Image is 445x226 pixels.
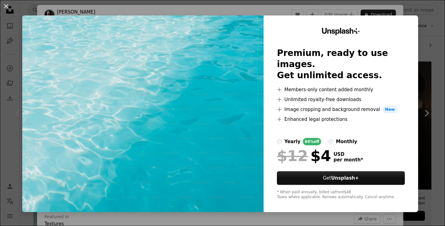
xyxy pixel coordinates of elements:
[277,48,405,81] h2: Premium, ready to use images. Get unlimited access.
[333,151,363,157] span: USD
[277,116,405,123] li: Enhanced legal protections
[284,138,300,145] div: yearly
[277,96,405,103] li: Unlimited royalty-free downloads
[277,148,331,164] div: $4
[333,157,363,163] span: per month *
[277,106,405,113] li: Image cropping and background removal
[277,148,308,164] span: $12
[277,190,405,200] div: * When paid annually, billed upfront $48 Taxes where applicable. Renews automatically. Cancel any...
[303,138,321,145] div: 66% off
[336,138,357,145] div: monthly
[331,175,359,181] strong: Unsplash+
[277,139,282,144] input: yearly66%off
[277,86,405,93] li: Members-only content added monthly
[277,171,405,185] button: GetUnsplash+
[383,106,397,113] span: New
[328,139,333,144] input: monthly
